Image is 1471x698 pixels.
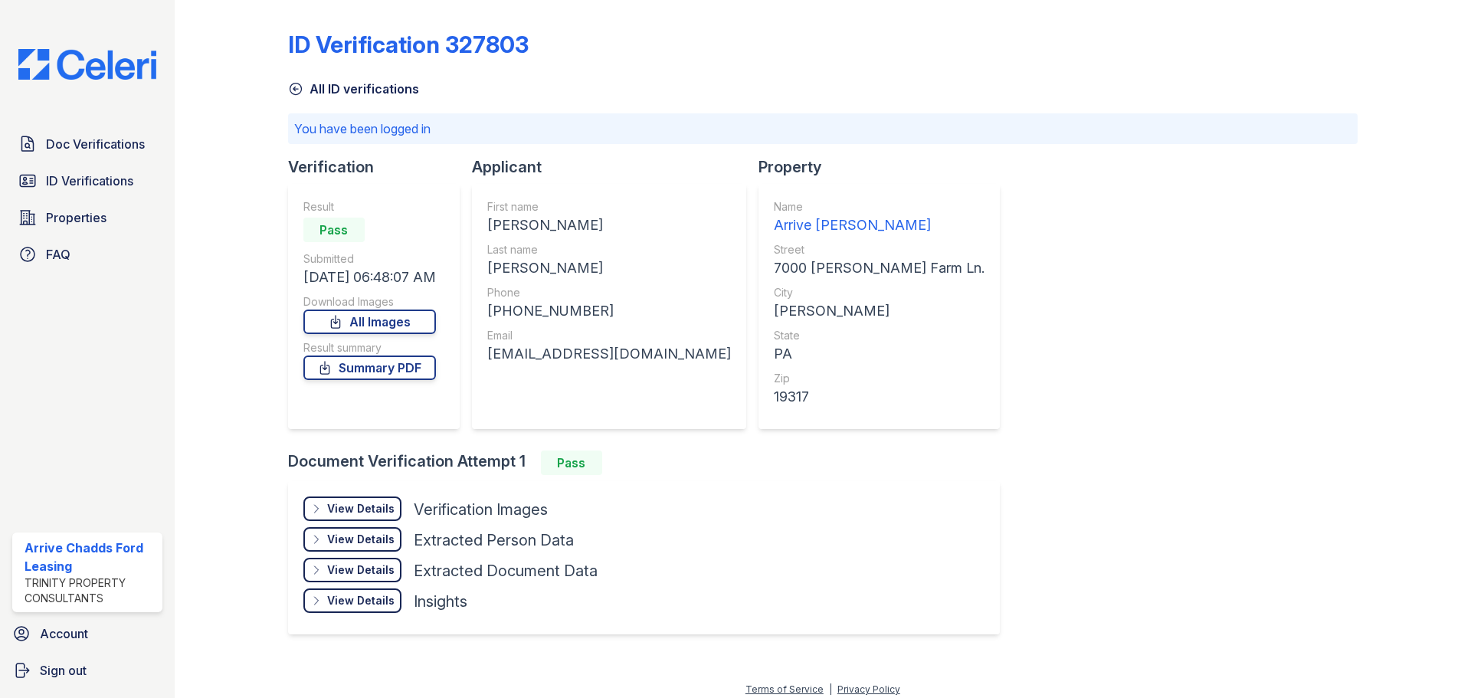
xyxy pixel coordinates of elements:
div: Insights [414,591,467,612]
div: Property [758,156,1012,178]
div: Document Verification Attempt 1 [288,451,1012,475]
div: Name [774,199,984,215]
div: Verification Images [414,499,548,520]
div: Last name [487,242,731,257]
img: CE_Logo_Blue-a8612792a0a2168367f1c8372b55b34899dd931a85d93a1a3d3e32e68fde9ad4.png [6,49,169,80]
a: Name Arrive [PERSON_NAME] [774,199,984,236]
a: FAQ [12,239,162,270]
div: Street [774,242,984,257]
a: Properties [12,202,162,233]
a: All Images [303,310,436,334]
div: Extracted Document Data [414,560,598,582]
div: Trinity Property Consultants [25,575,156,606]
div: 19317 [774,386,984,408]
div: Pass [303,218,365,242]
div: View Details [327,593,395,608]
div: View Details [327,501,395,516]
div: View Details [327,532,395,547]
div: State [774,328,984,343]
div: Applicant [472,156,758,178]
div: [PHONE_NUMBER] [487,300,731,322]
a: Sign out [6,655,169,686]
span: Doc Verifications [46,135,145,153]
div: View Details [327,562,395,578]
div: Extracted Person Data [414,529,574,551]
div: 7000 [PERSON_NAME] Farm Ln. [774,257,984,279]
div: Submitted [303,251,436,267]
div: Arrive Chadds Ford Leasing [25,539,156,575]
a: Privacy Policy [837,683,900,695]
div: Email [487,328,731,343]
div: Pass [541,451,602,475]
div: Verification [288,156,472,178]
div: [EMAIL_ADDRESS][DOMAIN_NAME] [487,343,731,365]
a: All ID verifications [288,80,419,98]
div: Arrive [PERSON_NAME] [774,215,984,236]
div: [PERSON_NAME] [774,300,984,322]
div: Phone [487,285,731,300]
a: Terms of Service [745,683,824,695]
div: ID Verification 327803 [288,31,529,58]
div: First name [487,199,731,215]
span: Properties [46,208,106,227]
div: Download Images [303,294,436,310]
div: City [774,285,984,300]
div: Result summary [303,340,436,356]
span: Account [40,624,88,643]
div: [DATE] 06:48:07 AM [303,267,436,288]
a: Summary PDF [303,356,436,380]
div: PA [774,343,984,365]
a: Doc Verifications [12,129,162,159]
a: Account [6,618,169,649]
div: [PERSON_NAME] [487,257,731,279]
span: ID Verifications [46,172,133,190]
span: Sign out [40,661,87,680]
div: Result [303,199,436,215]
a: ID Verifications [12,165,162,196]
p: You have been logged in [294,120,1351,138]
div: | [829,683,832,695]
div: Zip [774,371,984,386]
div: [PERSON_NAME] [487,215,731,236]
span: FAQ [46,245,70,264]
